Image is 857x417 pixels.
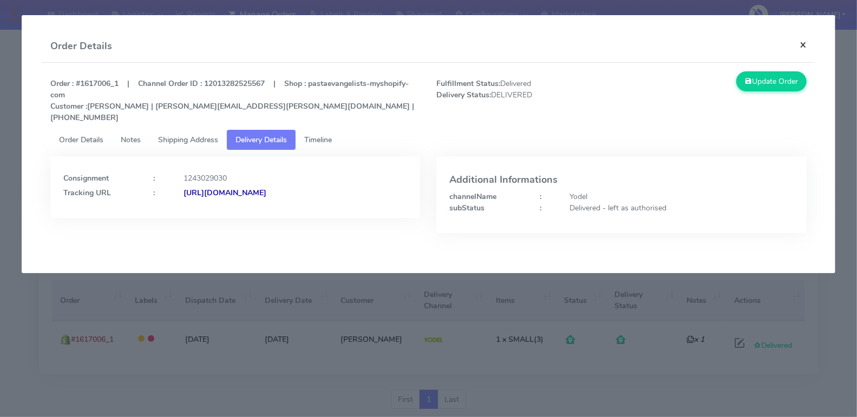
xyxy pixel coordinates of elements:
[50,101,87,111] strong: Customer :
[50,78,414,123] strong: Order : #1617006_1 | Channel Order ID : 12013282525567 | Shop : pastaevangelists-myshopify-com [P...
[436,90,491,100] strong: Delivery Status:
[158,135,218,145] span: Shipping Address
[154,188,155,198] strong: :
[436,78,500,89] strong: Fulfillment Status:
[175,173,416,184] div: 1243029030
[63,188,111,198] strong: Tracking URL
[561,191,802,202] div: Yodel
[449,175,793,186] h4: Additional Informations
[561,202,802,214] div: Delivered - left as authorised
[428,78,622,123] span: Delivered DELIVERED
[121,135,141,145] span: Notes
[154,173,155,183] strong: :
[791,30,815,59] button: Close
[235,135,287,145] span: Delivery Details
[736,71,807,91] button: Update Order
[63,173,109,183] strong: Consignment
[304,135,332,145] span: Timeline
[540,203,541,213] strong: :
[540,191,541,202] strong: :
[50,39,112,54] h4: Order Details
[50,130,807,150] ul: Tabs
[449,203,485,213] strong: subStatus
[184,188,266,198] strong: [URL][DOMAIN_NAME]
[59,135,103,145] span: Order Details
[449,191,496,202] strong: channelName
